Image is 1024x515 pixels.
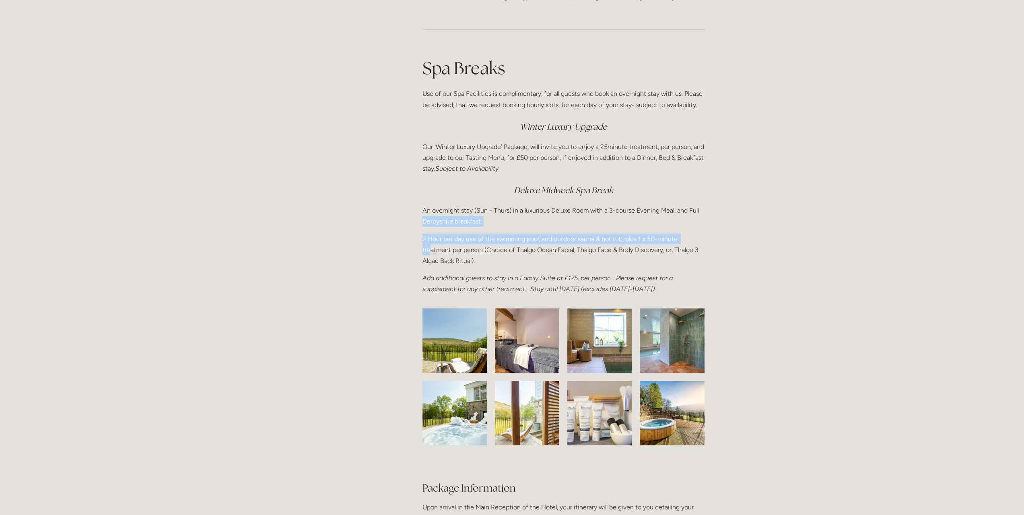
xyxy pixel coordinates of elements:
[545,381,653,445] img: Face and hand creams available at Losehill House Hotel and Spa
[480,308,574,373] img: Losehil House Hotel and Spa Room view
[468,381,585,445] img: View of the Peak District from inside a room at Losehill House Hotel and Spa
[422,234,705,267] p: 2 Hour per day use of the swimming pool, and outdoor sauna & hot tub, plus 1 x 50-minute treatmen...
[629,381,715,445] img: View of the outdoor jacuzzi at Losehill House Hotel and Spa
[422,88,705,110] p: Use of our Spa Facilities is complimentary, for all guests who book an overnight stay with us. Pl...
[406,381,503,445] img: View of the outdoor hot tub at Losehill House Hotel and Spa
[422,205,705,227] p: An overnight stay (Sun - Thurs) in a luxurious Deluxe Room with a 3-course Evening Meal, and Full...
[404,308,505,373] img: champagne bottle and relaxing chair with a view of the Peak District, Losehill House Hotel and Spa
[422,467,705,495] h2: Package Information
[520,121,607,132] em: Winter Luxury Upgrade
[628,308,716,373] img: View of the indoor swimming pool at Losehill House Hotel and Spa
[551,308,648,373] img: View of the indoor pool at Losehill House Hotel and Spa
[422,141,705,174] p: Our ‘Winter Luxury Upgrade’ Package, will invite you to enjoy a 25minute treatment, per person, a...
[435,165,499,172] em: Subject to Availability
[422,274,674,293] em: Add additional guests to stay in a Family Suite at £175, per person… Please request for a supplem...
[422,56,705,80] h1: Spa Breaks
[514,185,613,196] em: Deluxe Midweek Spa Break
